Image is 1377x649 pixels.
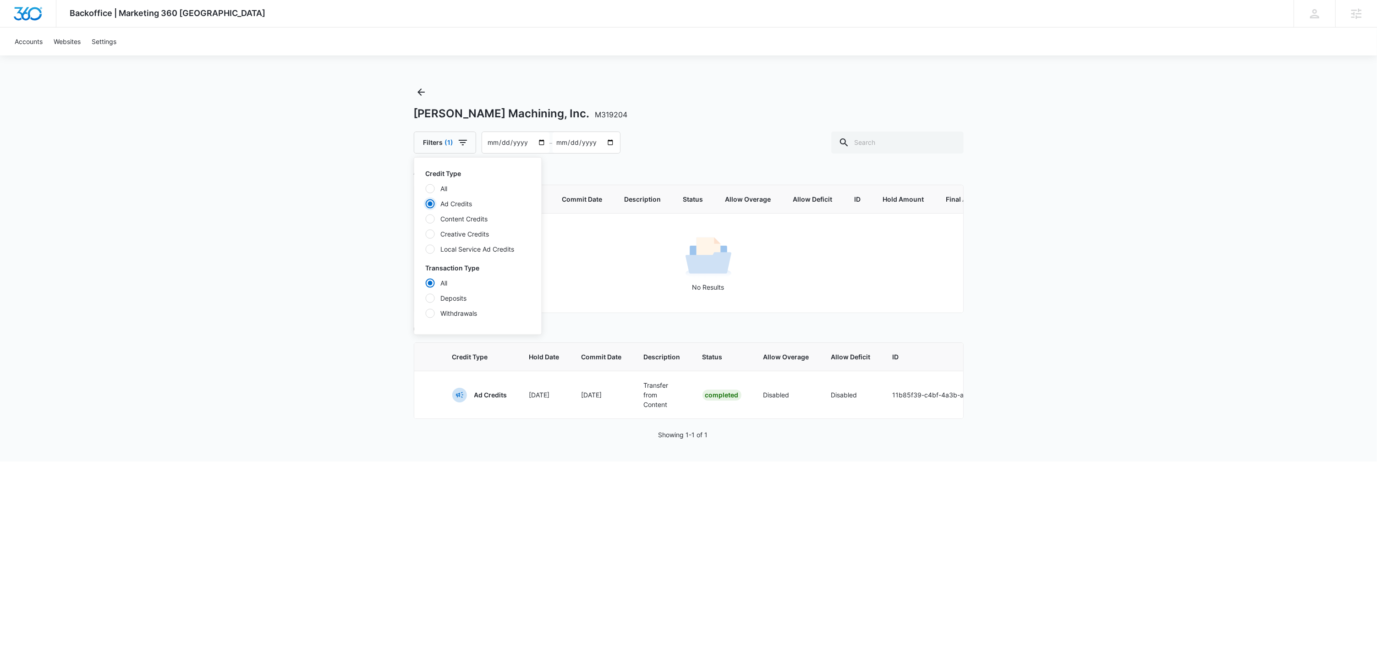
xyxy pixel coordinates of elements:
a: Settings [86,27,122,55]
span: Commit Date [562,194,603,204]
span: Description [625,194,661,204]
p: Showing 1-1 of 1 [658,430,708,440]
span: Final Amount [946,194,988,204]
span: Allow Overage [725,194,771,204]
div: Completed [702,390,741,401]
span: ID [893,352,1027,362]
span: ID [855,194,861,204]
p: [DATE] [582,390,622,400]
p: Disabled [831,390,871,400]
span: Status [683,194,703,204]
span: Credit Type [452,352,507,362]
a: Accounts [9,27,48,55]
span: Allow Deficit [793,194,833,204]
p: 11b85f39-c4bf-4a3b-a36d-2ba00d049997 [893,390,1027,400]
p: Active Holds [414,165,964,178]
a: Websites [48,27,86,55]
p: No Results [415,282,1002,292]
span: Description [644,352,680,362]
label: Creative Credits [425,229,531,239]
span: M319204 [595,110,628,119]
button: Back [414,85,428,99]
img: No Results [686,234,731,280]
span: Backoffice | Marketing 360 [GEOGRAPHIC_DATA] [70,8,266,18]
p: Disabled [763,390,809,400]
label: Withdrawals [425,308,531,318]
button: Filters(1) [414,132,476,154]
label: Local Service Ad Credits [425,244,531,254]
label: Ad Credits [425,199,531,209]
p: Credit Type [425,169,531,178]
p: Transaction Type [425,263,531,273]
span: Allow Overage [763,352,809,362]
span: Allow Deficit [831,352,871,362]
p: Completed Transactions [414,322,964,336]
p: Ad Credits [474,390,507,400]
span: Commit Date [582,352,622,362]
span: Hold Date [529,352,560,362]
label: Deposits [425,293,531,303]
span: (1) [445,139,454,146]
input: Search [831,132,964,154]
span: Status [702,352,741,362]
label: Content Credits [425,214,531,224]
p: Transfer from Content [644,380,680,409]
label: All [425,278,531,288]
p: [DATE] [529,390,560,400]
span: – [549,138,553,148]
span: Hold Amount [883,194,924,204]
h1: [PERSON_NAME] Machining, Inc. [414,107,628,121]
label: All [425,184,531,193]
